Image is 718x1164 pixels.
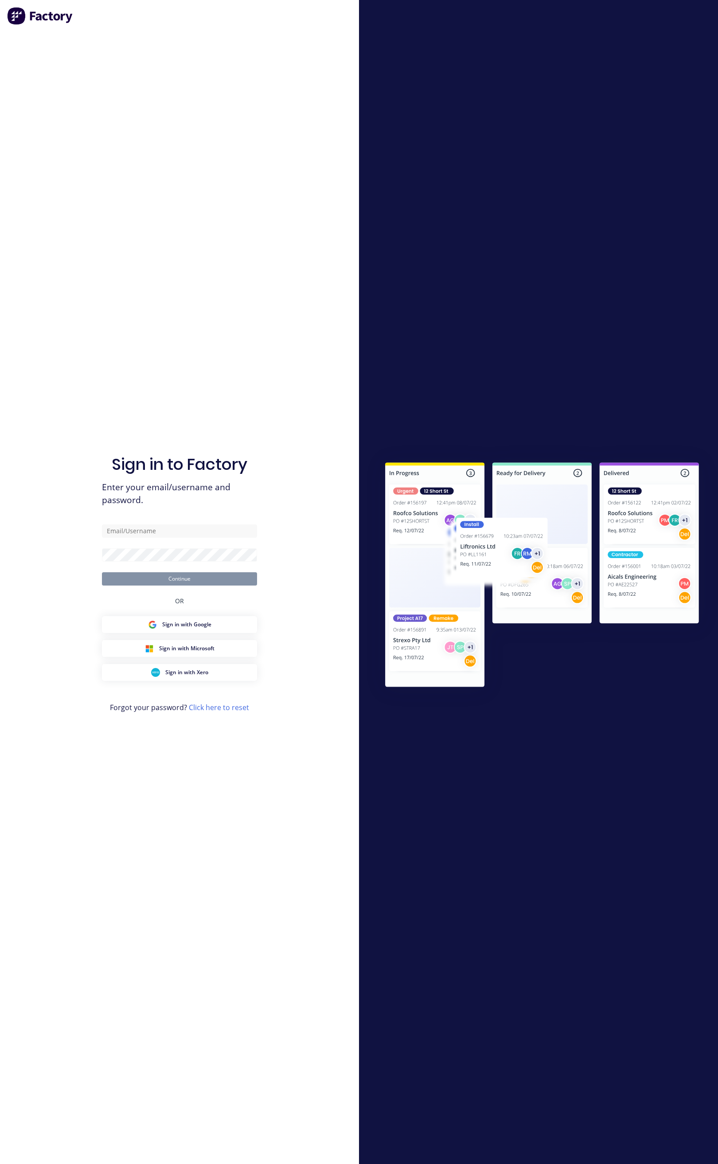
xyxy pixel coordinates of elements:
span: Forgot your password? [110,702,249,713]
input: Email/Username [102,524,257,538]
img: Xero Sign in [151,668,160,677]
span: Sign in with Xero [165,668,208,676]
button: Google Sign inSign in with Google [102,616,257,633]
button: Microsoft Sign inSign in with Microsoft [102,640,257,657]
span: Sign in with Microsoft [159,644,215,652]
img: Sign in [366,445,718,707]
img: Google Sign in [148,620,157,629]
div: OR [175,586,184,616]
span: Sign in with Google [162,621,211,629]
img: Factory [7,7,74,25]
button: Continue [102,572,257,586]
h1: Sign in to Factory [112,455,247,474]
a: Click here to reset [189,703,249,712]
button: Xero Sign inSign in with Xero [102,664,257,681]
span: Enter your email/username and password. [102,481,257,507]
img: Microsoft Sign in [145,644,154,653]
